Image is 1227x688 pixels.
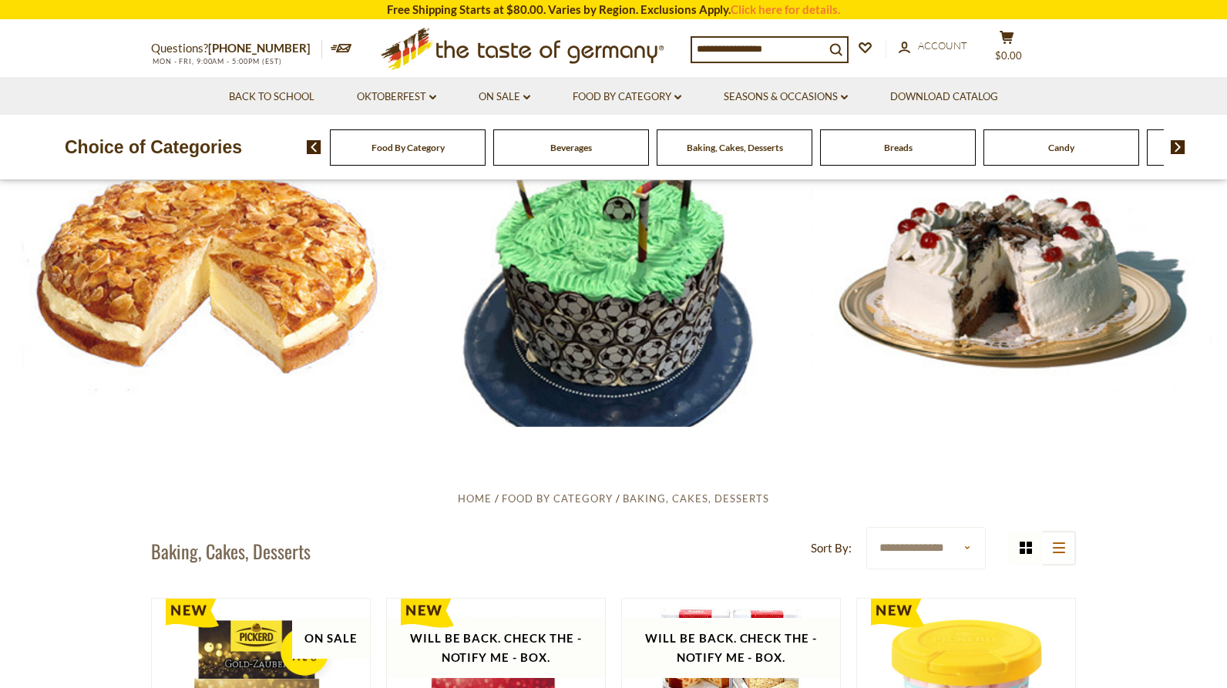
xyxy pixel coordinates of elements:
a: Baking, Cakes, Desserts [623,492,769,505]
label: Sort By: [811,539,852,558]
button: $0.00 [983,30,1030,69]
a: Food By Category [371,142,445,153]
p: Questions? [151,39,322,59]
h1: Baking, Cakes, Desserts [151,539,311,562]
a: Click here for details. [731,2,840,16]
span: MON - FRI, 9:00AM - 5:00PM (EST) [151,57,282,65]
img: next arrow [1171,140,1185,154]
a: [PHONE_NUMBER] [208,41,311,55]
a: On Sale [479,89,530,106]
span: Account [918,39,967,52]
a: Candy [1048,142,1074,153]
a: Food By Category [502,492,613,505]
a: Home [458,492,492,505]
a: Account [899,38,967,55]
a: Breads [884,142,913,153]
a: Oktoberfest [357,89,436,106]
img: previous arrow [307,140,321,154]
a: Download Catalog [890,89,998,106]
a: Back to School [229,89,314,106]
a: Food By Category [573,89,681,106]
a: Baking, Cakes, Desserts [687,142,783,153]
a: Seasons & Occasions [724,89,848,106]
a: Beverages [550,142,592,153]
span: $0.00 [995,49,1022,62]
